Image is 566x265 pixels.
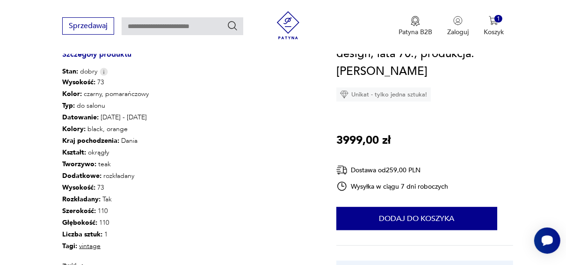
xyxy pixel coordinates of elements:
[447,16,469,37] button: Zaloguj
[62,182,149,193] p: 73
[62,205,149,217] p: 110
[62,101,75,110] b: Typ :
[447,28,469,37] p: Zaloguj
[62,193,149,205] p: Tak
[62,170,149,182] p: rozkładany
[62,76,149,88] p: 73
[62,160,96,169] b: Tworzywo :
[62,217,149,228] p: 110
[62,78,95,87] b: Wysokość :
[62,158,149,170] p: teak
[62,206,96,215] b: Szerokość :
[399,16,432,37] a: Ikona medaluPatyna B2B
[62,230,102,239] b: Liczba sztuk:
[62,135,149,147] p: Dania
[336,88,431,102] div: Unikat - tylko jedna sztuka!
[484,16,504,37] button: 1Koszyk
[489,16,498,25] img: Ikona koszyka
[227,20,238,31] button: Szukaj
[62,123,149,135] p: black, orange
[62,52,314,67] h3: Szczegóły produktu
[62,67,78,76] b: Stan:
[336,164,348,176] img: Ikona dostawy
[62,242,77,250] b: Tagi:
[62,183,95,192] b: Wysokość :
[62,100,149,111] p: do salonu
[274,11,302,39] img: Patyna - sklep z meblami i dekoracjami vintage
[453,16,463,25] img: Ikonka użytkownika
[62,171,102,180] b: Dodatkowe :
[62,111,149,123] p: [DATE] - [DATE]
[62,23,114,30] a: Sprzedawaj
[336,207,497,230] button: Dodaj do koszyka
[399,28,432,37] p: Patyna B2B
[62,17,114,35] button: Sprzedawaj
[62,113,99,122] b: Datowanie :
[336,181,449,192] div: Wysyłka w ciągu 7 dni roboczych
[62,147,149,158] p: okrągły
[336,132,391,149] p: 3999,00 zł
[340,90,348,99] img: Ikona diamentu
[494,15,502,23] div: 1
[399,16,432,37] button: Patyna B2B
[484,28,504,37] p: Koszyk
[62,88,149,100] p: czarny, pomarańczowy
[62,195,101,204] b: Rozkładany :
[411,16,420,26] img: Ikona medalu
[62,218,97,227] b: Głębokość :
[62,148,86,157] b: Kształt :
[62,136,119,145] b: Kraj pochodzenia :
[534,228,560,254] iframe: Smartsupp widget button
[100,68,108,76] img: Info icon
[79,242,101,250] a: vintage
[336,164,449,176] div: Dostawa od 259,00 PLN
[62,67,97,76] span: dobry
[62,125,86,133] b: Kolory :
[62,228,149,240] p: 1
[62,89,82,98] b: Kolor:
